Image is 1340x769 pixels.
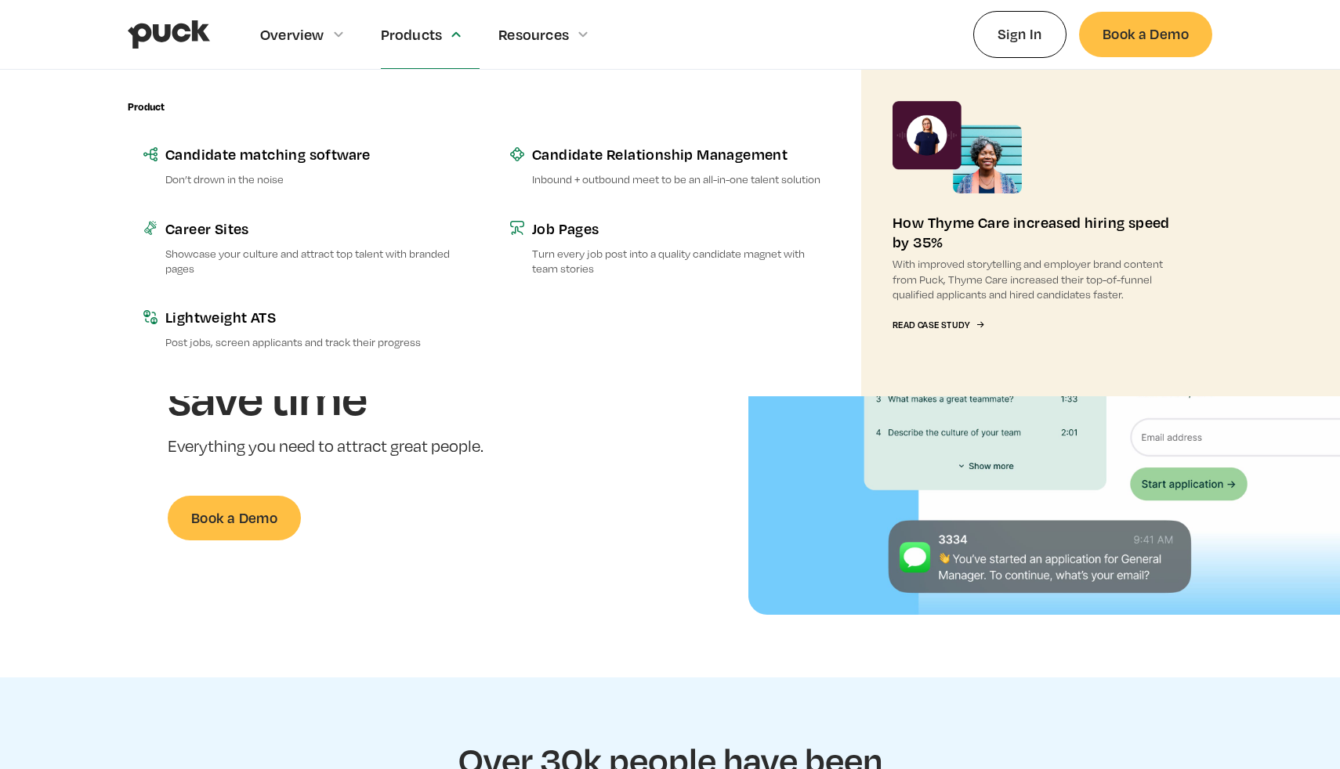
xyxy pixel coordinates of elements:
div: Candidate matching software [165,144,463,164]
a: Book a Demo [168,496,301,540]
div: How Thyme Care increased hiring speed by 35% [893,212,1181,251]
a: Book a Demo [1079,12,1212,56]
h1: Get quality candidates, and save time [168,269,540,423]
p: Don’t drown in the noise [165,171,463,186]
p: Post jobs, screen applicants and track their progress [165,334,463,349]
a: Career SitesShowcase your culture and attract top talent with branded pages [128,203,479,291]
p: Turn every job post into a quality candidate magnet with team stories [532,246,830,276]
a: How Thyme Care increased hiring speed by 35%With improved storytelling and employer brand content... [861,70,1212,396]
div: Read Case Study [893,320,969,330]
div: Candidate Relationship Management [532,144,830,164]
div: Products [381,26,443,43]
a: Candidate matching softwareDon’t drown in the noise [128,128,479,202]
div: Resources [498,26,569,43]
a: Lightweight ATSPost jobs, screen applicants and track their progress [128,291,479,365]
a: Sign In [973,11,1067,57]
p: Showcase your culture and attract top talent with branded pages [165,246,463,276]
p: With improved storytelling and employer brand content from Puck, Thyme Care increased their top-o... [893,256,1181,301]
p: Inbound + outbound meet to be an all-in-one talent solution [532,171,830,186]
div: Product [128,101,165,113]
div: Career Sites [165,218,463,238]
div: Job Pages [532,218,830,238]
div: Lightweight ATS [165,307,463,327]
a: Job PagesTurn every job post into a quality candidate magnet with team stories [494,203,846,291]
p: Everything you need to attract great people. [168,435,540,458]
a: Candidate Relationship ManagementInbound + outbound meet to be an all-in-one talent solution [494,128,846,202]
div: Overview [260,26,324,43]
